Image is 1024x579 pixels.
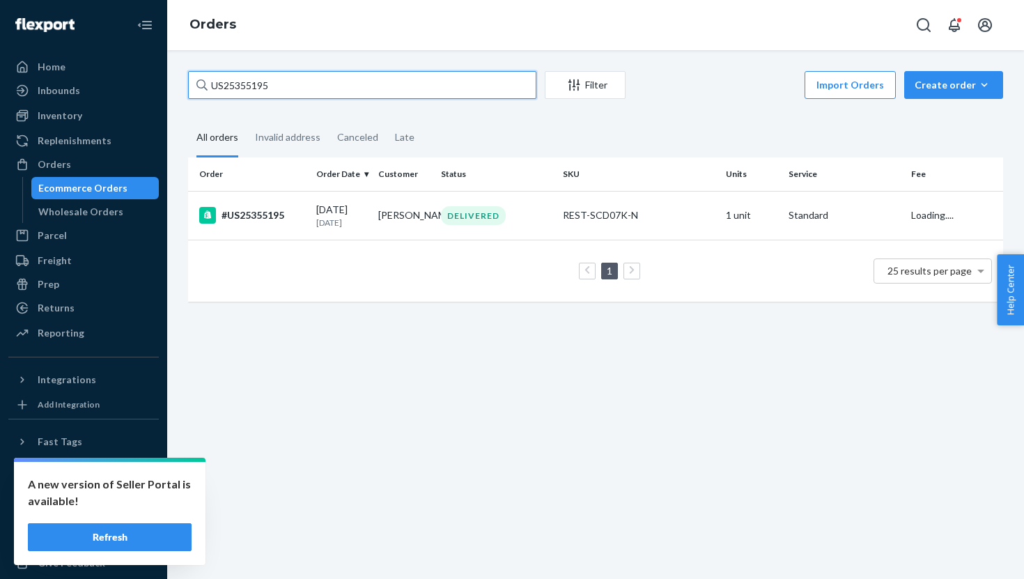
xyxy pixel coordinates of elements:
div: Replenishments [38,134,111,148]
div: [DATE] [316,203,368,229]
button: Fast Tags [8,431,159,453]
td: 1 unit [720,191,783,240]
div: Ecommerce Orders [38,181,127,195]
ol: breadcrumbs [178,5,247,45]
input: Search orders [188,71,536,99]
div: Fast Tags [38,435,82,449]
button: Open notifications [940,11,968,39]
td: Loading.... [906,191,1003,240]
div: DELIVERED [441,206,506,225]
div: Wholesale Orders [38,205,123,219]
div: REST-SCD07K-N [563,208,715,222]
button: Open account menu [971,11,999,39]
div: Add Integration [38,399,100,410]
a: Replenishments [8,130,159,152]
a: Wholesale Orders [31,201,160,223]
div: Parcel [38,229,67,242]
div: Invalid address [255,119,320,155]
span: 25 results per page [887,265,972,277]
a: Freight [8,249,159,272]
div: Canceled [337,119,378,155]
a: Prep [8,273,159,295]
button: Import Orders [805,71,896,99]
a: Inbounds [8,79,159,102]
a: Orders [8,153,159,176]
a: Talk to Support [8,504,159,527]
img: Flexport logo [15,18,75,32]
button: Give Feedback [8,552,159,574]
div: Create order [915,78,993,92]
div: Orders [38,157,71,171]
div: Inventory [38,109,82,123]
div: Customer [378,168,430,180]
th: Order [188,157,311,191]
div: All orders [196,119,238,157]
div: Freight [38,254,72,268]
th: Service [783,157,906,191]
button: Integrations [8,369,159,391]
a: Home [8,56,159,78]
a: Returns [8,297,159,319]
a: Parcel [8,224,159,247]
div: Reporting [38,326,84,340]
a: Add Integration [8,396,159,413]
a: Reporting [8,322,159,344]
th: Fee [906,157,1003,191]
button: Filter [545,71,626,99]
div: Inbounds [38,84,80,98]
a: Add Fast Tag [8,458,159,475]
a: Page 1 is your current page [604,265,615,277]
th: SKU [557,157,720,191]
div: Filter [545,78,625,92]
button: Open Search Box [910,11,938,39]
td: [PERSON_NAME] [373,191,435,240]
div: #US25355195 [199,207,305,224]
a: Orders [189,17,236,32]
button: Help Center [997,254,1024,325]
div: Returns [38,301,75,315]
div: Integrations [38,373,96,387]
p: A new version of Seller Portal is available! [28,476,192,509]
button: Create order [904,71,1003,99]
th: Status [435,157,558,191]
a: Help Center [8,528,159,550]
th: Units [720,157,783,191]
th: Order Date [311,157,373,191]
div: Late [395,119,414,155]
p: [DATE] [316,217,368,229]
a: Ecommerce Orders [31,177,160,199]
a: Inventory [8,105,159,127]
p: Standard [789,208,900,222]
button: Close Navigation [131,11,159,39]
button: Refresh [28,523,192,551]
div: Home [38,60,65,74]
a: Settings [8,481,159,503]
div: Prep [38,277,59,291]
